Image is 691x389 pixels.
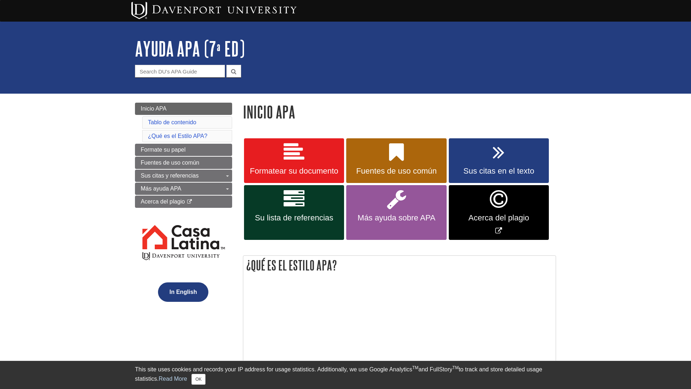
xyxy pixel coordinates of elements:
[135,157,232,169] a: Fuentes de uso común
[141,173,199,179] span: Sus citas y referencias
[352,166,441,176] span: Fuentes de uso común
[452,365,459,370] sup: TM
[249,213,339,223] span: Su lista de referencias
[135,170,232,182] a: Sus citas y referencias
[412,365,418,370] sup: TM
[352,213,441,223] span: Más ayuda sobre APA
[449,138,549,183] a: Sus citas en el texto
[141,106,167,112] span: Inicio APA
[135,103,232,115] a: Inicio APA
[141,160,199,166] span: Fuentes de uso común
[191,374,206,385] button: Close
[141,185,181,192] span: Más ayuda APA
[135,183,232,195] a: Más ayuda APA
[454,213,543,223] span: Acerca del plagio
[148,119,196,125] a: Tablo de contenido
[243,256,556,275] h2: ¿Qué es el Estilo APA?
[244,138,344,183] a: Formatear su documento
[131,2,297,19] img: Davenport University
[141,147,186,153] span: Formate su papel
[449,185,549,240] a: Link opens in new window
[156,289,210,295] a: In English
[135,365,556,385] div: This site uses cookies and records your IP address for usage statistics. Additionally, we use Goo...
[135,103,232,314] div: Guide Page Menu
[135,37,245,60] a: AYUDA APA (7ª ED)
[346,138,446,183] a: Fuentes de uso común
[158,282,208,302] button: In English
[135,144,232,156] a: Formate su papel
[135,196,232,208] a: Acerca del plagio
[249,166,339,176] span: Formatear su documento
[346,185,446,240] a: Más ayuda sobre APA
[148,133,207,139] a: ¿Qué es el Estilo APA?
[141,198,185,205] span: Acerca del plagio
[454,166,543,176] span: Sus citas en el texto
[186,200,193,204] i: This link opens in a new window
[159,376,187,382] a: Read More
[135,65,225,77] input: Search DU's APA Guide
[244,185,344,240] a: Su lista de referencias
[243,103,556,121] h1: Inicio APA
